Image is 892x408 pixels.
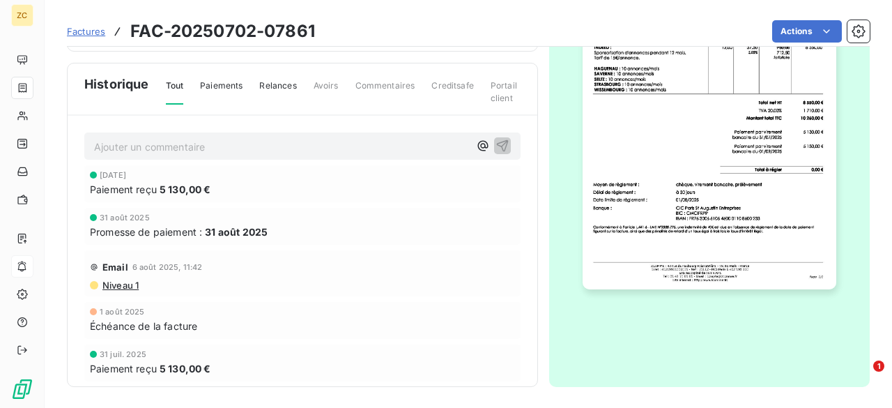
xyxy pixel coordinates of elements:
iframe: Intercom live chat [845,361,878,394]
span: Échéance de la facture [90,319,197,333]
span: 5 130,00 € [160,361,211,376]
span: 5 130,00 € [160,182,211,197]
span: Paiement reçu [90,182,157,197]
span: 1 août 2025 [100,308,145,316]
span: Factures [67,26,105,37]
span: Creditsafe [431,80,474,103]
h3: FAC-20250702-07861 [130,19,315,44]
span: 31 juil. 2025 [100,350,146,358]
span: Portail client [491,80,521,116]
span: Historique [84,75,149,93]
span: Relances [259,80,296,103]
span: Paiements [200,80,243,103]
span: Niveau 1 [101,280,139,291]
span: Tout [166,80,184,105]
div: ZC [11,4,33,27]
span: 31 août 2025 [205,225,268,239]
span: 6 août 2025, 11:42 [132,263,203,271]
span: Paiement reçu [90,361,157,376]
span: Promesse de paiement : [90,225,202,239]
span: [DATE] [100,171,126,179]
img: Logo LeanPay [11,378,33,400]
a: Factures [67,24,105,38]
button: Actions [772,20,842,43]
span: 1 [873,361,884,372]
span: Avoirs [314,80,339,103]
span: Commentaires [355,80,415,103]
span: 31 août 2025 [100,213,150,222]
span: Email [102,262,128,273]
